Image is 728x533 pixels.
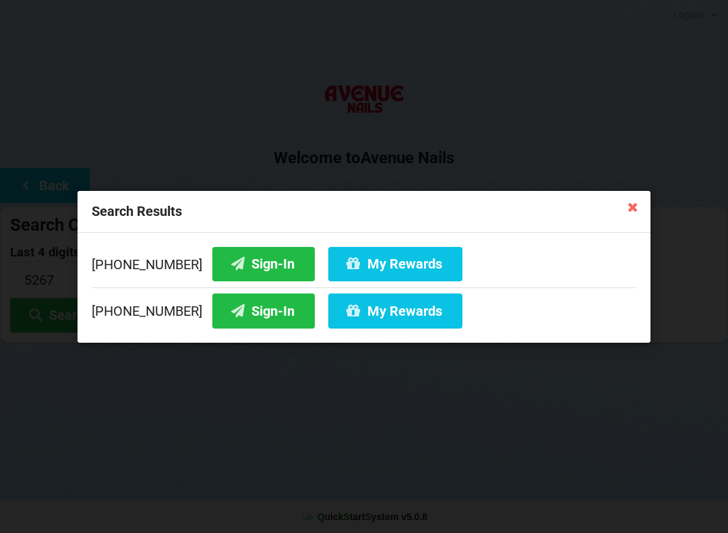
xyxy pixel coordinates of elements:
button: My Rewards [328,246,462,281]
button: My Rewards [328,293,462,328]
button: Sign-In [212,246,315,281]
div: [PHONE_NUMBER] [92,287,636,328]
button: Sign-In [212,293,315,328]
div: [PHONE_NUMBER] [92,246,636,287]
div: Search Results [78,191,650,233]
